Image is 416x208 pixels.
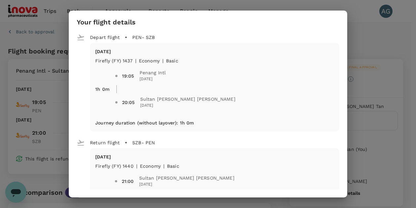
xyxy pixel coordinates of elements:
[90,34,120,41] p: Depart flight
[122,73,134,79] div: 19:05
[95,48,334,55] p: [DATE]
[140,76,166,83] span: [DATE]
[132,34,155,41] p: PEN - SZB
[122,178,134,185] div: 21:00
[139,57,160,64] p: economy
[167,163,179,169] p: Basic
[95,120,194,126] p: Journey duration (without layover) : 1h 0m
[122,99,135,106] div: 20:05
[77,18,136,26] h3: Your flight details
[166,57,178,64] p: Basic
[140,69,166,76] span: Penang Intl
[132,139,155,146] p: SZB - PEN
[95,163,134,169] p: firefly (FY) 1440
[135,58,136,63] span: |
[139,181,234,188] span: [DATE]
[95,57,133,64] p: firefly (FY) 1437
[162,58,163,63] span: |
[95,86,109,92] p: 1h 0m
[139,175,234,181] span: Sultan [PERSON_NAME] [PERSON_NAME]
[163,163,164,169] span: |
[95,154,334,160] p: [DATE]
[140,163,161,169] p: economy
[140,96,235,102] span: Sultan [PERSON_NAME] [PERSON_NAME]
[140,102,235,109] span: [DATE]
[90,139,120,146] p: Return flight
[136,163,137,169] span: |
